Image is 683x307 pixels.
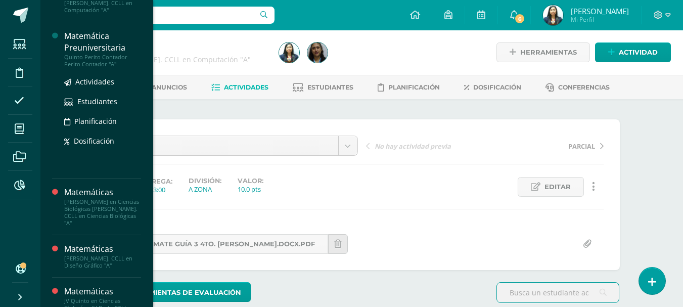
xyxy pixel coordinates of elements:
[543,5,563,25] img: 8b777112c5e13c44b23954df52cbbee5.png
[64,76,141,87] a: Actividades
[544,178,571,196] span: Editar
[128,136,331,155] span: GUIA III
[64,243,141,255] div: Matemáticas
[64,115,141,127] a: Planificación
[520,43,577,62] span: Herramientas
[79,40,267,55] h1: Matemáticas
[64,30,141,68] a: Matemática PreuniversitariaQuinto Perito Contador Perito Contador "A"
[568,142,595,151] span: PARCIAL
[545,79,610,96] a: Conferencias
[224,83,268,91] span: Actividades
[152,83,187,91] span: Anuncios
[79,55,267,64] div: Cuarto Bach. CCLL en Computación 'A'
[138,79,187,96] a: Anuncios
[595,42,671,62] a: Actividad
[514,13,525,24] span: 6
[64,135,141,147] a: Dosificación
[64,255,141,269] div: [PERSON_NAME]. CCLL en Diseño Gráfico "A"
[307,42,328,63] img: 1c029c39644e06f67a1b9d0bc372bf94.png
[211,79,268,96] a: Actividades
[77,97,117,106] span: Estudiantes
[307,83,353,91] span: Estudiantes
[74,136,114,146] span: Dosificación
[64,286,141,297] div: Matemáticas
[124,283,241,302] span: Herramientas de evaluación
[64,54,141,68] div: Quinto Perito Contador Perito Contador "A"
[64,187,141,227] a: Matemáticas[PERSON_NAME] en Ciencias Biológicas [PERSON_NAME]. CCLL en Ciencias Biológicas "A"
[558,83,610,91] span: Conferencias
[121,136,357,155] a: GUIA III
[64,198,141,227] div: [PERSON_NAME] en Ciencias Biológicas [PERSON_NAME]. CCLL en Ciencias Biológicas "A"
[293,79,353,96] a: Estudiantes
[64,243,141,269] a: Matemáticas[PERSON_NAME]. CCLL en Diseño Gráfico "A"
[496,42,590,62] a: Herramientas
[138,178,172,185] span: Entrega:
[388,83,440,91] span: Planificación
[238,177,263,185] label: Valor:
[189,177,221,185] label: División:
[74,116,117,126] span: Planificación
[497,283,619,302] input: Busca un estudiante aquí...
[473,83,521,91] span: Dosificación
[378,79,440,96] a: Planificación
[571,15,629,24] span: Mi Perfil
[64,187,141,198] div: Matemáticas
[64,30,141,54] div: Matemática Preuniversitaria
[571,6,629,16] span: [PERSON_NAME]
[189,185,221,194] div: A ZONA
[464,79,521,96] a: Dosificación
[279,42,299,63] img: 8b777112c5e13c44b23954df52cbbee5.png
[64,96,141,107] a: Estudiantes
[485,141,604,151] a: PARCIAL
[127,234,328,254] a: MATE GUÍA 3 4TO. [PERSON_NAME].docx.pdf
[238,185,263,194] div: 10.0 pts
[104,282,251,302] a: Herramientas de evaluación
[47,7,275,24] input: Busca un usuario...
[375,142,451,151] span: No hay actividad previa
[75,77,114,86] span: Actividades
[619,43,658,62] span: Actividad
